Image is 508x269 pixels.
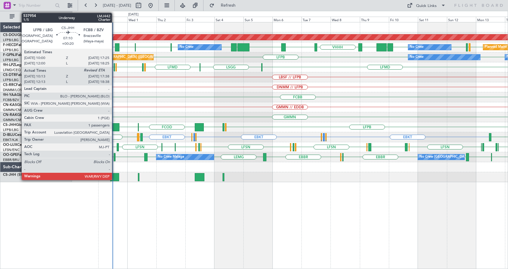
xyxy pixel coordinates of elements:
[3,143,17,147] span: OO-LUX
[216,3,241,8] span: Refresh
[3,108,24,112] a: GMMN/CMN
[3,133,15,137] span: D-IBLU
[3,48,19,52] a: LFPB/LBG
[98,17,127,22] div: Tue 30
[410,53,424,62] div: No Crew
[214,17,243,22] div: Sat 4
[3,118,24,122] a: GMMN/CMN
[3,83,16,87] span: CS-RRC
[410,43,424,52] div: No Crew
[3,123,37,127] a: CS-JHHGlobal 6000
[3,63,34,67] a: 9H-LPZLegacy 500
[476,17,505,22] div: Mon 13
[73,12,83,17] div: [DATE]
[447,17,476,22] div: Sun 12
[103,3,131,8] span: [DATE] - [DATE]
[3,43,16,47] span: F-HECD
[69,17,98,22] div: Mon 29
[3,88,22,92] a: DNMM/LOS
[3,63,15,67] span: 9H-LPZ
[389,17,418,22] div: Fri 10
[416,3,437,9] div: Quick Links
[3,93,17,97] span: 9H-YAA
[3,148,20,152] a: LFSN/ENC
[3,98,19,102] a: FCBB/BZV
[3,113,38,117] a: CN-RAKGlobal 6000
[404,1,449,10] button: Quick Links
[3,173,47,177] a: CS-JHH (SUB)Global 6000
[3,73,37,77] a: CS-DTRFalcon 2000
[158,153,184,162] div: No Crew Malaga
[3,83,39,87] a: CS-RRCFalcon 900LX
[3,33,17,37] span: CS-DOU
[185,17,214,22] div: Fri 3
[3,158,19,162] a: EBBR/BRU
[180,43,194,52] div: No Crew
[207,1,243,10] button: Refresh
[3,33,38,37] a: CS-DOUGlobal 6500
[360,17,389,22] div: Thu 9
[3,53,39,57] a: F-GPNJFalcon 900EX
[128,12,138,17] div: [DATE]
[3,103,17,107] span: CN-KAS
[3,123,16,127] span: CS-JHH
[127,17,156,22] div: Wed 1
[3,138,18,142] a: EBKT/KJK
[7,12,66,21] button: All Aircraft
[3,53,16,57] span: F-GPNJ
[18,1,53,10] input: Trip Number
[272,17,301,22] div: Mon 6
[16,15,64,19] span: All Aircraft
[3,133,47,137] a: D-IBLUCessna Citation M2
[3,153,53,157] a: OO-GPEFalcon 900EX EASy II
[3,58,19,62] a: LFPB/LBG
[3,143,51,147] a: OO-LUXCessna Citation CJ4
[79,53,174,62] div: Planned Maint [GEOGRAPHIC_DATA] ([GEOGRAPHIC_DATA])
[3,128,19,132] a: LFPB/LBG
[3,153,17,157] span: OO-GPE
[418,17,447,22] div: Sat 11
[3,78,19,82] a: LFPB/LBG
[243,17,272,22] div: Sun 5
[3,38,19,42] a: LFPB/LBG
[3,68,21,72] a: LFMD/CEQ
[3,113,17,117] span: CN-RAK
[331,17,360,22] div: Wed 8
[3,93,37,97] a: 9H-YAAGlobal 5000
[3,43,33,47] a: F-HECDFalcon 7X
[3,103,37,107] a: CN-KASGlobal 5000
[156,17,185,22] div: Thu 2
[301,17,331,22] div: Tue 7
[3,73,16,77] span: CS-DTR
[3,173,27,177] span: CS-JHH (SUB)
